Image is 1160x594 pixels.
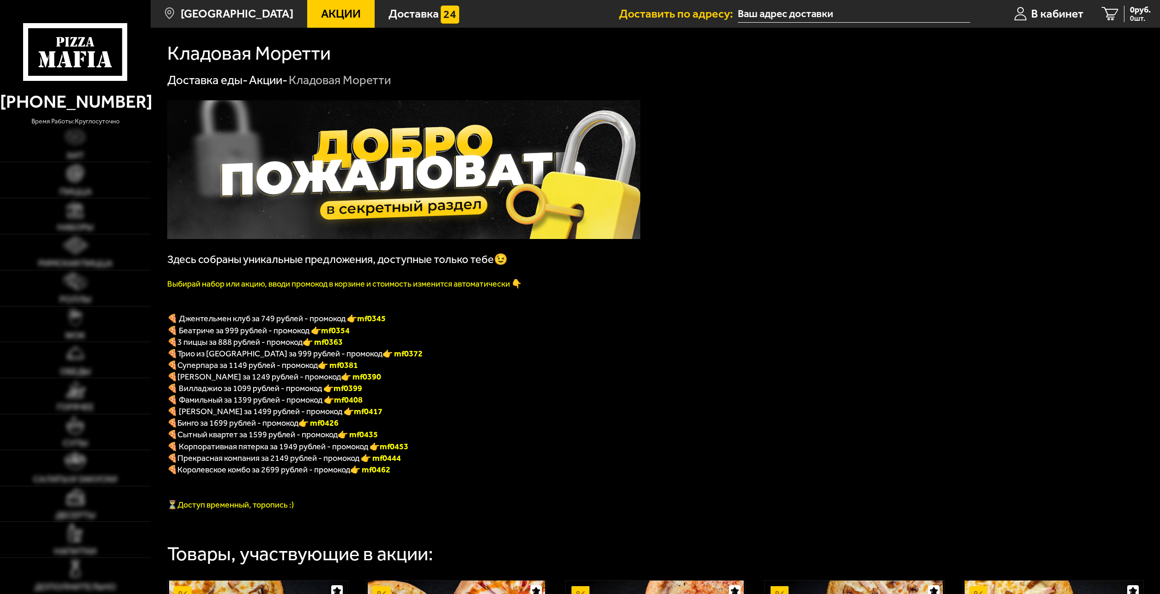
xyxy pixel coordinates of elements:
[380,441,408,452] b: mf0453
[167,253,508,266] span: Здесь собраны уникальные предложения, доступные только тебе😉
[167,500,294,510] span: ⏳Доступ временный, торопись :)
[167,44,331,63] h1: Кладовая Моретти
[321,8,361,19] span: Акции
[57,223,93,232] span: Наборы
[167,465,177,475] font: 🍕
[334,383,362,393] b: mf0399
[361,453,401,463] font: 👉 mf0444
[167,313,386,324] span: 🍕 Джентельмен клуб за 749 рублей - промокод 👉
[167,441,408,452] span: 🍕 Корпоративная пятерка за 1949 рублей - промокод 👉
[338,429,378,440] b: 👉 mf0435
[177,337,303,347] span: 3 пиццы за 888 рублей - промокод
[167,349,177,359] font: 🍕
[167,395,363,405] span: 🍕 Фамильный за 1399 рублей - промокод 👉
[350,465,390,475] font: 👉 mf0462
[167,73,248,87] a: Доставка еды-
[167,383,362,393] span: 🍕 Вилладжио за 1099 рублей - промокод 👉
[67,151,84,160] span: Хит
[383,349,423,359] font: 👉 mf0372
[177,360,318,370] span: Суперпара за 1149 рублей - промокод
[1031,8,1083,19] span: В кабинет
[289,73,391,88] div: Кладовая Моретти
[738,6,970,23] span: Ленинградская область, Всеволожский район, Мурино, Воронцовский бульвар, 17
[441,6,459,24] img: 15daf4d41897b9f0e9f617042186c801.svg
[63,439,88,447] span: Супы
[167,429,177,440] b: 🍕
[177,429,338,440] span: Сытный квартет за 1599 рублей - промокод
[60,187,91,196] span: Пицца
[167,453,177,463] font: 🍕
[54,547,97,556] span: Напитки
[57,403,94,411] span: Горячее
[167,545,433,564] div: Товары, участвующие в акции:
[619,8,738,19] span: Доставить по адресу:
[321,325,350,336] b: mf0354
[354,406,383,416] b: mf0417
[177,453,361,463] span: Прекрасная компания за 2149 рублей - промокод
[181,8,293,19] span: [GEOGRAPHIC_DATA]
[249,73,287,87] a: Акции-
[167,418,177,428] b: 🍕
[167,325,350,336] span: 🍕 Беатриче за 999 рублей - промокод 👉
[1130,15,1151,22] span: 0 шт.
[55,511,95,520] span: Десерты
[60,367,91,376] span: Обеды
[389,8,439,19] span: Доставка
[298,418,339,428] b: 👉 mf0426
[177,349,383,359] span: Трио из [GEOGRAPHIC_DATA] за 999 рублей - промокод
[167,360,177,370] font: 🍕
[303,337,343,347] font: 👉 mf0363
[341,372,381,382] b: 👉 mf0390
[167,337,177,347] font: 🍕
[334,395,363,405] b: mf0408
[35,582,116,591] span: Дополнительно
[177,418,298,428] span: Бинго за 1699 рублей - промокод
[738,6,970,23] input: Ваш адрес доставки
[1130,6,1151,14] span: 0 руб.
[318,360,358,370] font: 👉 mf0381
[177,372,341,382] span: [PERSON_NAME] за 1249 рублей - промокод
[38,259,112,268] span: Римская пицца
[60,295,91,304] span: Роллы
[167,100,640,239] img: 1024x1024
[357,313,386,324] b: mf0345
[167,279,522,289] font: Выбирай набор или акцию, вводи промокод в корзине и стоимость изменится автоматически 👇
[33,475,117,484] span: Салаты и закуски
[177,465,350,475] span: Королевское комбо за 2699 рублей - промокод
[167,372,177,382] b: 🍕
[167,406,383,416] span: 🍕 [PERSON_NAME] за 1499 рублей - промокод 👉
[65,331,85,340] span: WOK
